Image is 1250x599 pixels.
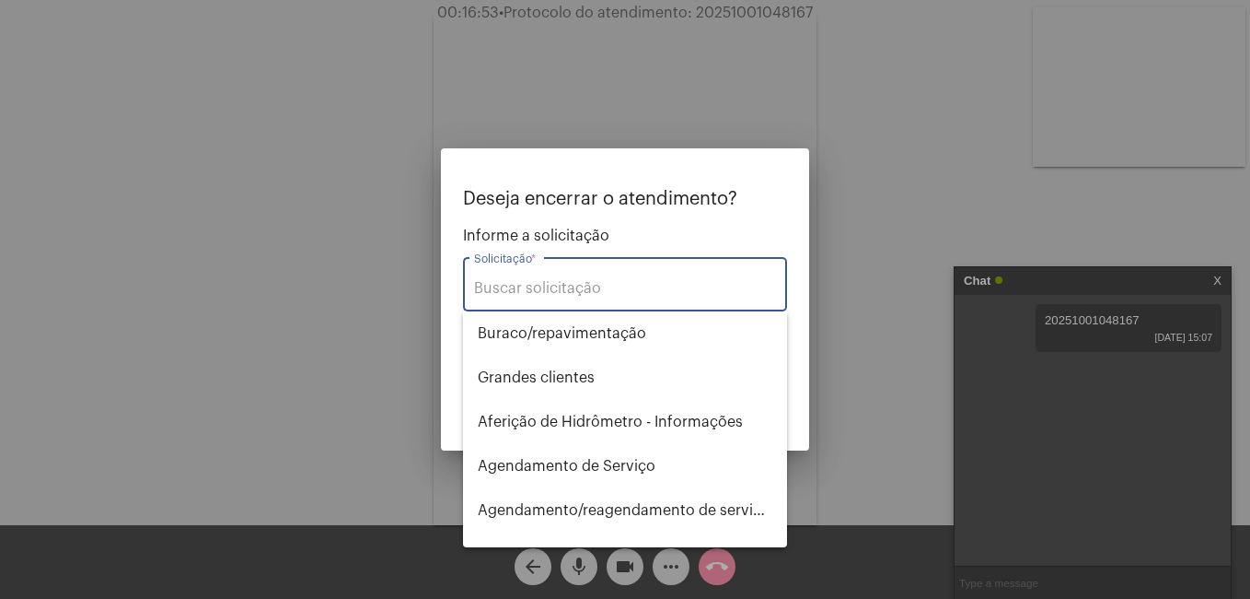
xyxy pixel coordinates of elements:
span: Alterar nome do usuário na fatura [478,533,772,577]
input: Buscar solicitação [474,280,776,297]
span: Agendamento de Serviço [478,444,772,488]
span: Informe a solicitação [463,228,787,244]
span: Agendamento/reagendamento de serviços - informações [478,488,772,533]
span: ⁠Buraco/repavimentação [478,311,772,356]
span: Aferição de Hidrômetro - Informações [478,400,772,444]
p: Deseja encerrar o atendimento? [463,189,787,209]
span: ⁠Grandes clientes [478,356,772,400]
